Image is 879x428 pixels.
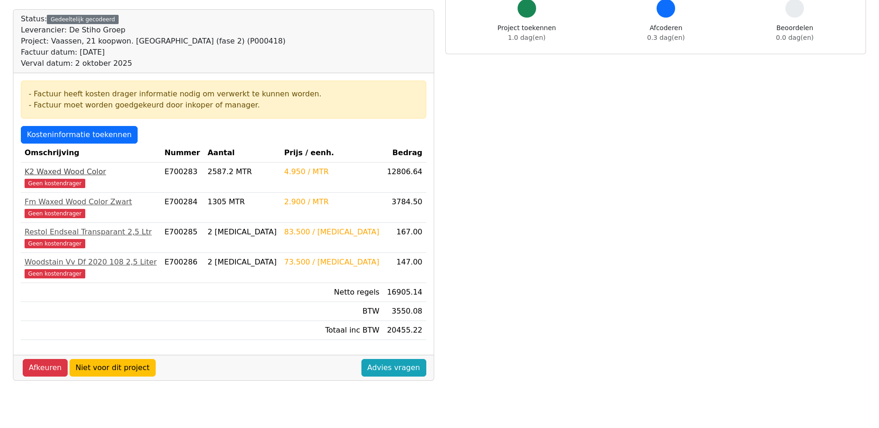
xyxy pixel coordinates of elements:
div: Restol Endseal Transparant 2,5 Ltr [25,227,157,238]
span: 0.0 dag(en) [776,34,814,41]
a: Kosteninformatie toekennen [21,126,138,144]
div: K2 Waxed Wood Color [25,166,157,177]
td: 3550.08 [383,302,426,321]
th: Bedrag [383,144,426,163]
div: 4.950 / MTR [284,166,379,177]
td: 167.00 [383,223,426,253]
th: Prijs / eenh. [280,144,383,163]
td: E700284 [161,193,204,223]
div: - Factuur heeft kosten drager informatie nodig om verwerkt te kunnen worden. [29,88,418,100]
div: 1305 MTR [208,196,277,208]
div: Afcoderen [647,23,685,43]
div: 2 [MEDICAL_DATA] [208,257,277,268]
div: Factuur datum: [DATE] [21,47,285,58]
a: Fm Waxed Wood Color ZwartGeen kostendrager [25,196,157,219]
div: 2.900 / MTR [284,196,379,208]
a: Restol Endseal Transparant 2,5 LtrGeen kostendrager [25,227,157,249]
div: Gedeeltelijk gecodeerd [47,15,119,24]
td: Netto regels [280,283,383,302]
td: 12806.64 [383,163,426,193]
div: Project toekennen [498,23,556,43]
td: E700283 [161,163,204,193]
div: Verval datum: 2 oktober 2025 [21,58,285,69]
a: Woodstain Vv Df 2020 108 2,5 LiterGeen kostendrager [25,257,157,279]
div: Project: Vaassen, 21 koopwon. [GEOGRAPHIC_DATA] (fase 2) (P000418) [21,36,285,47]
td: 147.00 [383,253,426,283]
div: 2587.2 MTR [208,166,277,177]
td: 20455.22 [383,321,426,340]
div: Fm Waxed Wood Color Zwart [25,196,157,208]
th: Aantal [204,144,280,163]
a: K2 Waxed Wood ColorGeen kostendrager [25,166,157,189]
div: 83.500 / [MEDICAL_DATA] [284,227,379,238]
td: 16905.14 [383,283,426,302]
div: Status: [21,13,285,69]
a: Niet voor dit project [70,359,156,377]
div: Leverancier: De Stiho Groep [21,25,285,36]
a: Afkeuren [23,359,68,377]
th: Omschrijving [21,144,161,163]
td: E700285 [161,223,204,253]
div: 2 [MEDICAL_DATA] [208,227,277,238]
td: BTW [280,302,383,321]
td: 3784.50 [383,193,426,223]
span: 0.3 dag(en) [647,34,685,41]
div: Woodstain Vv Df 2020 108 2,5 Liter [25,257,157,268]
span: Geen kostendrager [25,269,85,278]
span: Geen kostendrager [25,179,85,188]
span: Geen kostendrager [25,239,85,248]
th: Nummer [161,144,204,163]
a: Advies vragen [361,359,426,377]
td: E700286 [161,253,204,283]
div: - Factuur moet worden goedgekeurd door inkoper of manager. [29,100,418,111]
span: Geen kostendrager [25,209,85,218]
span: 1.0 dag(en) [508,34,545,41]
div: Beoordelen [776,23,814,43]
td: Totaal inc BTW [280,321,383,340]
div: 73.500 / [MEDICAL_DATA] [284,257,379,268]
